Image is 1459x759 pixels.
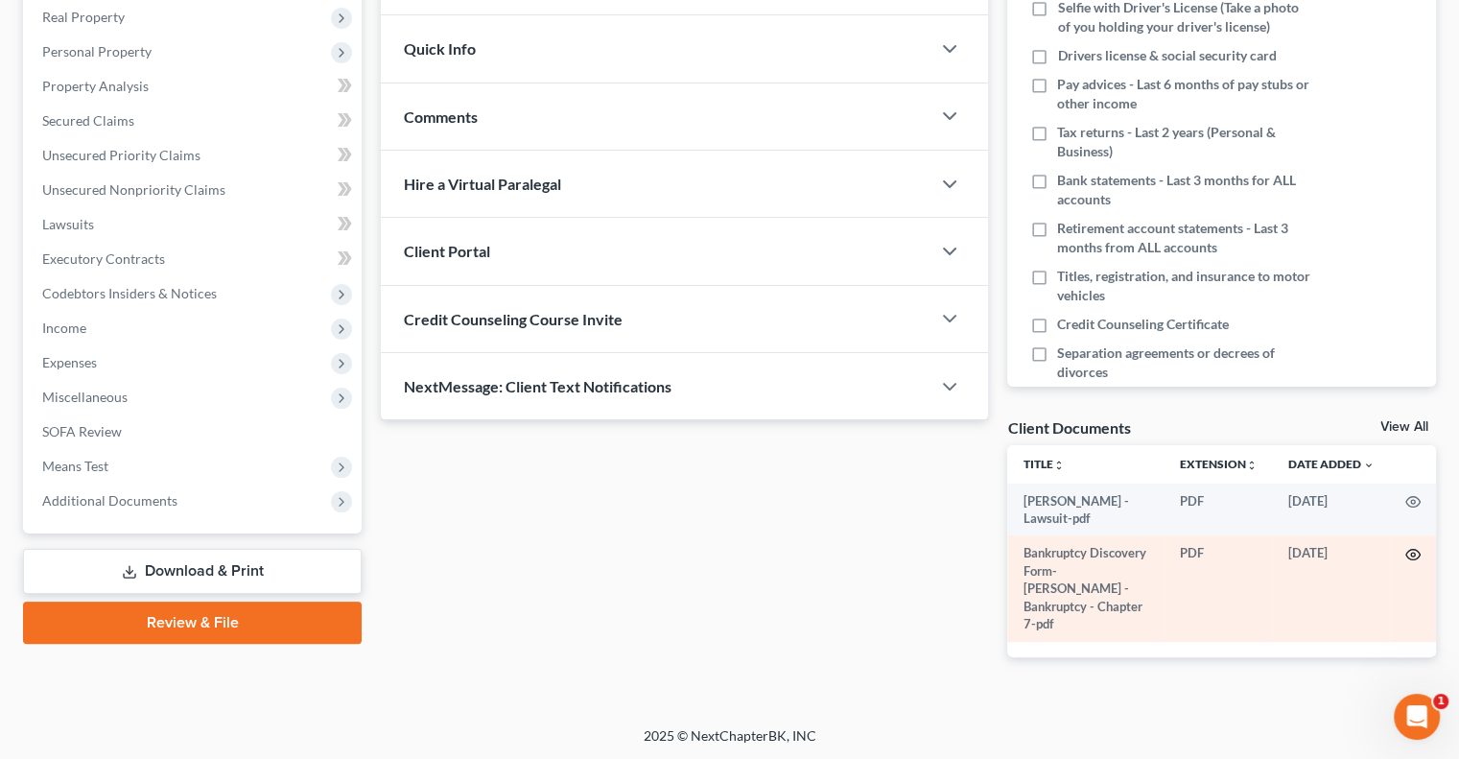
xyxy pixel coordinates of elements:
a: Date Added expand_more [1288,457,1375,471]
span: Expenses [42,354,97,370]
i: unfold_more [1052,460,1064,471]
div: Client Documents [1007,417,1130,438]
span: Means Test [42,458,108,474]
a: Unsecured Nonpriority Claims [27,173,362,207]
span: Secured Claims [42,112,134,129]
span: Unsecured Nonpriority Claims [42,181,225,198]
a: Extensionunfold_more [1180,457,1258,471]
span: Miscellaneous [42,389,128,405]
span: Comments [404,107,478,126]
iframe: Intercom live chat [1394,694,1440,740]
span: Tax returns - Last 2 years (Personal & Business) [1057,123,1312,161]
span: Bank statements - Last 3 months for ALL accounts [1057,171,1312,209]
td: PDF [1165,535,1273,641]
span: Credit Counseling Certificate [1057,315,1229,334]
span: Codebtors Insiders & Notices [42,285,217,301]
a: Download & Print [23,549,362,594]
a: Review & File [23,602,362,644]
span: SOFA Review [42,423,122,439]
i: expand_more [1363,460,1375,471]
span: Credit Counseling Course Invite [404,310,623,328]
td: Bankruptcy Discovery Form-[PERSON_NAME] - Bankruptcy - Chapter 7-pdf [1007,535,1165,641]
span: Income [42,320,86,336]
span: NextMessage: Client Text Notifications [404,377,671,395]
span: Property Analysis [42,78,149,94]
span: Pay advices - Last 6 months of pay stubs or other income [1057,75,1312,113]
a: Unsecured Priority Claims [27,138,362,173]
span: Separation agreements or decrees of divorces [1057,344,1312,382]
td: [DATE] [1273,484,1390,536]
span: Additional Documents [42,492,177,509]
span: Personal Property [42,43,152,59]
span: Hire a Virtual Paralegal [404,175,561,193]
td: PDF [1165,484,1273,536]
span: 1 [1433,694,1448,709]
a: Executory Contracts [27,242,362,276]
a: Property Analysis [27,69,362,104]
a: SOFA Review [27,415,362,449]
a: Secured Claims [27,104,362,138]
span: Unsecured Priority Claims [42,147,200,163]
a: Titleunfold_more [1023,457,1064,471]
span: Lawsuits [42,216,94,232]
td: [DATE] [1273,535,1390,641]
span: Titles, registration, and insurance to motor vehicles [1057,267,1312,305]
a: Lawsuits [27,207,362,242]
span: Drivers license & social security card [1057,46,1276,65]
span: Executory Contracts [42,250,165,267]
span: Retirement account statements - Last 3 months from ALL accounts [1057,219,1312,257]
span: Quick Info [404,39,476,58]
span: Real Property [42,9,125,25]
i: unfold_more [1246,460,1258,471]
span: Client Portal [404,242,490,260]
td: [PERSON_NAME] - Lawsuit-pdf [1007,484,1165,536]
a: View All [1380,420,1428,434]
